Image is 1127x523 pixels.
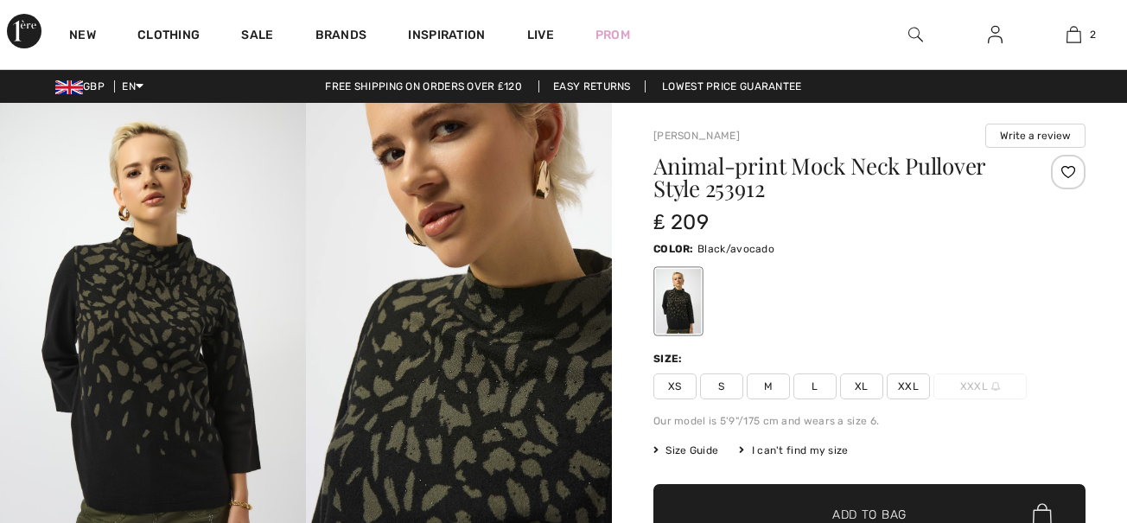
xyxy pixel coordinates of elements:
a: Prom [595,26,630,44]
span: M [747,373,790,399]
span: Size Guide [653,443,718,458]
span: XS [653,373,697,399]
a: New [69,28,96,46]
a: Easy Returns [538,80,646,92]
a: Live [527,26,554,44]
a: Free shipping on orders over ₤120 [311,80,536,92]
img: search the website [908,24,923,45]
span: XXXL [933,373,1027,399]
div: Size: [653,351,686,367]
span: EN [122,80,143,92]
span: ₤ 209 [653,210,709,234]
span: 2 [1090,27,1096,42]
span: Color: [653,243,694,255]
div: Black/avocado [656,269,701,334]
div: Our model is 5'9"/175 cm and wears a size 6. [653,413,1086,429]
span: Inspiration [408,28,485,46]
span: XL [840,373,883,399]
a: Lowest Price Guarantee [648,80,816,92]
span: GBP [55,80,111,92]
a: Clothing [137,28,200,46]
span: Black/avocado [697,243,774,255]
img: My Bag [1067,24,1081,45]
a: Sale [241,28,273,46]
img: 1ère Avenue [7,14,41,48]
img: ring-m.svg [991,382,1000,391]
span: L [793,373,837,399]
span: S [700,373,743,399]
a: [PERSON_NAME] [653,130,740,142]
h1: Animal-print Mock Neck Pullover Style 253912 [653,155,1014,200]
img: UK Pound [55,80,83,94]
button: Write a review [985,124,1086,148]
div: I can't find my size [739,443,848,458]
a: Brands [315,28,367,46]
a: Sign In [974,24,1016,46]
img: My Info [988,24,1003,45]
a: 2 [1035,24,1112,45]
span: XXL [887,373,930,399]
